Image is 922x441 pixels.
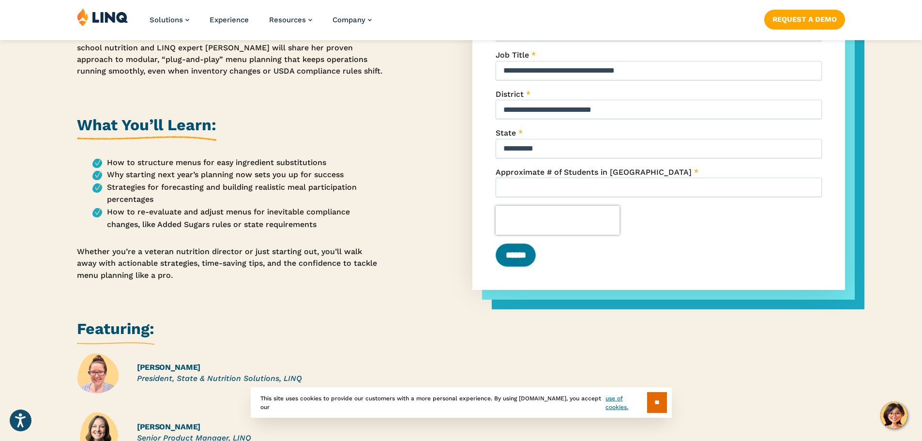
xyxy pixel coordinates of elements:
div: This site uses cookies to provide our customers with a more personal experience. By using [DOMAIN... [251,387,672,418]
em: President, State & Nutrition Solutions, LINQ [137,374,302,383]
iframe: reCAPTCHA [496,206,620,235]
a: Solutions [150,15,189,24]
a: Resources [269,15,312,24]
li: How to re-evaluate and adjust menus for inevitable compliance changes, like Added Sugars rules or... [92,206,384,230]
a: Company [333,15,372,24]
span: Job Title [496,50,529,60]
h2: What You’ll Learn: [77,114,216,141]
p: Planning menus isn’t just about meeting [DATE] requirements—it’s about building a flexible, futur... [77,18,384,77]
a: use of cookies. [605,394,647,411]
nav: Primary Navigation [150,8,372,40]
li: How to structure menus for easy ingredient substitutions [92,156,384,169]
span: Company [333,15,365,24]
span: District [496,90,524,99]
li: Strategies for forecasting and building realistic meal participation percentages [92,181,384,206]
span: State [496,128,516,137]
h2: Featuring: [77,318,154,345]
img: LINQ | K‑12 Software [77,8,128,26]
a: Request a Demo [764,10,845,29]
a: Experience [210,15,249,24]
h4: [PERSON_NAME] [137,362,384,373]
span: Solutions [150,15,183,24]
nav: Button Navigation [764,8,845,29]
span: Resources [269,15,306,24]
span: Approximate # of Students in [GEOGRAPHIC_DATA] [496,167,692,177]
li: Why starting next year’s planning now sets you up for success [92,168,384,181]
button: Hello, have a question? Let’s chat. [880,402,907,429]
p: Whether you’re a veteran nutrition director or just starting out, you’ll walk away with actionabl... [77,246,384,281]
